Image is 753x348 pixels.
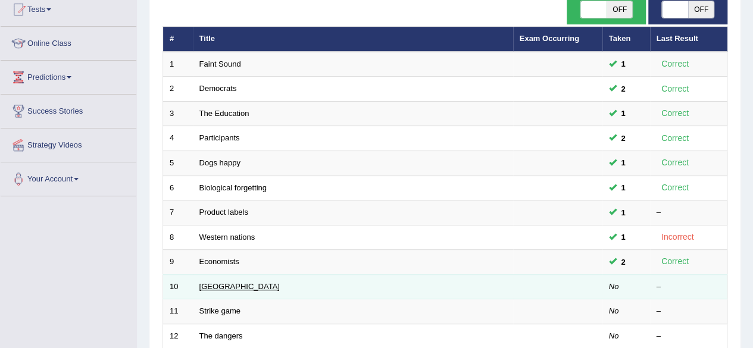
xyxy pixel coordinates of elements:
[617,206,630,219] span: You can still take this question
[657,331,721,342] div: –
[609,331,619,340] em: No
[163,101,193,126] td: 3
[199,109,249,118] a: The Education
[650,27,727,52] th: Last Result
[163,175,193,200] td: 6
[617,58,630,70] span: You can still take this question
[1,128,136,158] a: Strategy Videos
[163,126,193,151] td: 4
[163,250,193,275] td: 9
[199,158,240,167] a: Dogs happy
[193,27,513,52] th: Title
[199,133,240,142] a: Participants
[657,281,721,293] div: –
[520,34,579,43] a: Exam Occurring
[609,282,619,291] em: No
[199,59,241,68] a: Faint Sound
[657,106,694,120] div: Correct
[617,256,630,268] span: You can still take this question
[199,183,267,192] a: Biological forgetting
[688,1,714,18] span: OFF
[607,1,633,18] span: OFF
[617,107,630,120] span: You can still take this question
[617,156,630,169] span: You can still take this question
[163,52,193,77] td: 1
[1,27,136,57] a: Online Class
[163,225,193,250] td: 8
[657,230,699,244] div: Incorrect
[609,306,619,315] em: No
[657,57,694,71] div: Correct
[657,255,694,268] div: Correct
[1,61,136,90] a: Predictions
[163,200,193,225] td: 7
[1,162,136,192] a: Your Account
[617,83,630,95] span: You can still take this question
[617,231,630,243] span: You can still take this question
[199,84,237,93] a: Democrats
[163,77,193,102] td: 2
[199,233,255,242] a: Western nations
[657,131,694,145] div: Correct
[617,181,630,194] span: You can still take this question
[199,282,280,291] a: [GEOGRAPHIC_DATA]
[657,82,694,96] div: Correct
[163,274,193,299] td: 10
[199,257,239,266] a: Economists
[657,181,694,195] div: Correct
[602,27,650,52] th: Taken
[657,156,694,170] div: Correct
[199,208,248,217] a: Product labels
[617,132,630,145] span: You can still take this question
[657,306,721,317] div: –
[163,27,193,52] th: #
[163,299,193,324] td: 11
[657,207,721,218] div: –
[199,306,240,315] a: Strike game
[199,331,243,340] a: The dangers
[163,151,193,176] td: 5
[1,95,136,124] a: Success Stories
